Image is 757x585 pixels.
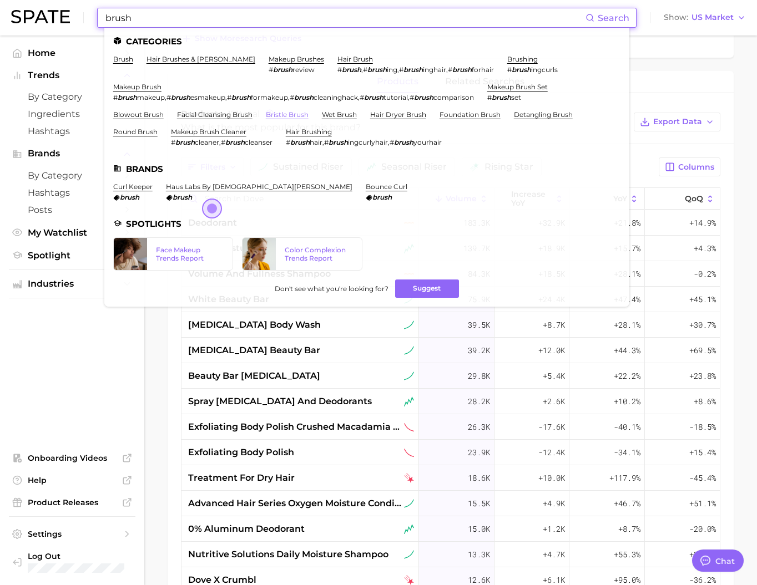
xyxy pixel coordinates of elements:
[423,65,446,74] span: inghair
[363,65,367,74] span: #
[28,279,117,289] span: Industries
[171,138,175,146] span: #
[290,93,294,101] span: #
[269,65,273,74] span: #
[404,550,414,559] img: sustained riser
[188,548,388,561] span: nutritive solutions daily moisture shampoo
[404,447,414,457] img: sustained decliner
[188,420,402,434] span: exfoliating body polish crushed macadamia & rice milk
[181,440,720,465] button: exfoliating body polishsustained decliner23.9k-12.4k-34.1%+15.4%
[181,338,720,363] button: [MEDICAL_DATA] beauty barsustained riser39.2k+12.0k+44.3%+69.5%
[227,93,231,101] span: #
[543,548,565,561] span: +4.7k
[28,205,117,215] span: Posts
[190,93,225,101] span: esmakeup
[514,110,573,119] a: detangling brush
[181,491,720,516] button: advanced hair series oxygen moisture conditionersustained riser15.5k+4.9k+46.7%+51.1%
[171,93,190,101] em: brush
[225,138,245,146] em: brush
[372,193,392,201] em: brush
[166,93,171,101] span: #
[231,93,251,101] em: brush
[653,117,702,126] span: Export Data
[543,522,565,536] span: +1.2k
[113,164,620,174] li: Brands
[171,128,246,136] a: makeup brush cleaner
[9,224,135,241] a: My Watchlist
[324,138,329,146] span: #
[195,138,219,146] span: cleaner
[310,138,322,146] span: hair
[689,446,716,459] span: +15.4%
[181,414,419,440] div: exfoliating body polish crushed macadamia & rice milk
[113,93,474,101] div: , , , , ,
[692,14,734,21] span: US Market
[404,422,414,432] img: sustained decliner
[286,138,442,146] div: , ,
[410,93,414,101] span: #
[28,187,117,198] span: Hashtags
[468,446,490,459] span: 23.9k
[614,216,640,230] span: +21.8%
[614,267,640,281] span: +28.1%
[181,542,419,567] div: nutritive solutions daily moisture shampoo
[9,494,135,511] a: Product Releases
[28,497,117,507] span: Product Releases
[9,201,135,218] a: Posts
[9,548,135,576] a: Log out. Currently logged in with e-mail doyeon@spate.nyc.
[181,312,720,338] button: [MEDICAL_DATA] body washsustained riser39.5k+8.7k+28.1%+30.7%
[512,65,531,74] em: brush
[28,475,117,485] span: Help
[689,318,716,332] span: +30.7%
[404,320,414,330] img: sustained riser
[9,276,135,292] button: Industries
[689,548,716,561] span: +34.2%
[689,497,716,510] span: +51.1%
[9,67,135,84] button: Trends
[113,219,620,228] li: Spotlights
[181,465,720,491] button: treatment for dry hairfalling star18.6k+10.0k+117.9%-45.4%
[181,491,419,516] div: advanced hair series oxygen moisture conditioner
[538,471,565,485] span: +10.0k
[181,542,720,567] button: nutritive solutions daily moisture shampoosustained riser13.3k+4.7k+55.3%+34.2%
[9,450,135,466] a: Onboarding Videos
[492,93,511,101] em: brush
[468,395,490,408] span: 28.2k
[9,105,135,123] a: Ingredients
[404,473,414,483] img: falling star
[286,128,332,136] a: hair brushing
[28,126,117,136] span: Hashtags
[188,395,372,408] span: spray [MEDICAL_DATA] and deodorants
[266,110,309,119] a: bristle brush
[28,453,117,463] span: Onboarding Videos
[403,65,423,74] em: brush
[104,8,586,27] input: Search here for a brand, industry, or ingredient
[614,242,640,255] span: +15.7%
[28,227,117,238] span: My Watchlist
[9,88,135,105] a: by Category
[645,188,720,210] button: QoQ
[511,93,521,101] span: set
[181,516,720,542] button: 0% aluminum deodorantseasonal riser15.0k+1.2k+8.7%-20.0%
[188,344,320,357] span: [MEDICAL_DATA] beauty bar
[113,93,118,101] span: #
[433,93,474,101] span: comparison
[188,522,305,536] span: 0% aluminum deodorant
[366,182,407,191] a: bounce curl
[292,65,315,74] span: review
[118,93,137,101] em: brush
[413,138,442,146] span: yourhair
[395,279,459,298] button: Suggest
[404,371,414,381] img: sustained riser
[689,420,716,434] span: -18.5%
[367,65,387,74] em: brush
[181,363,720,389] button: beauty bar [MEDICAL_DATA]sustained riser29.8k+5.4k+22.2%+23.8%
[694,242,716,255] span: +4.3%
[538,344,565,357] span: +12.0k
[689,369,716,383] span: +23.8%
[468,369,490,383] span: 29.8k
[9,472,135,489] a: Help
[614,548,640,561] span: +55.3%
[614,395,640,408] span: +10.2%
[452,65,472,74] em: brush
